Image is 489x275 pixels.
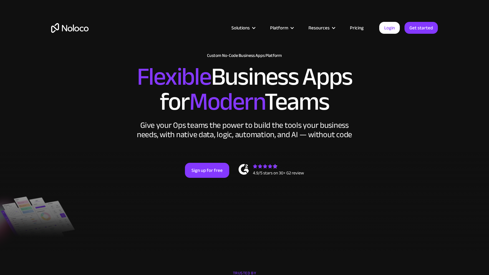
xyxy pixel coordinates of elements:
[342,24,371,32] a: Pricing
[379,22,400,34] a: Login
[135,121,354,139] div: Give your Ops teams the power to build the tools your business needs, with native data, logic, au...
[189,78,264,125] span: Modern
[231,24,250,32] div: Solutions
[262,24,301,32] div: Platform
[270,24,288,32] div: Platform
[301,24,342,32] div: Resources
[308,24,330,32] div: Resources
[185,163,229,178] a: Sign up for free
[51,23,89,33] a: home
[404,22,438,34] a: Get started
[137,53,211,100] span: Flexible
[224,24,262,32] div: Solutions
[51,64,438,114] h2: Business Apps for Teams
